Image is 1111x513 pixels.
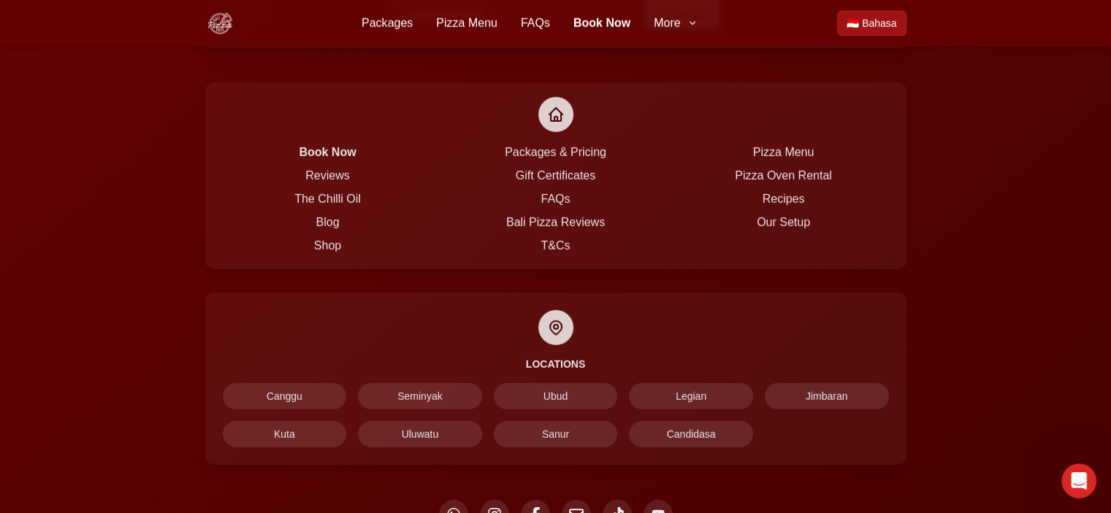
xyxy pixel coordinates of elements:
[757,216,810,228] a: Our Setup
[516,169,595,182] a: Gift Certificates
[299,146,356,158] a: Book Now
[358,383,482,409] a: Seminyak
[316,216,339,228] a: Blog
[314,239,341,252] a: Shop
[305,169,349,182] a: Reviews
[294,193,361,205] a: The Chilli Oil
[541,239,570,252] a: T&Cs
[494,383,618,409] a: Ubud
[862,16,896,31] span: Bahasa
[573,15,630,32] a: Book Now
[765,383,889,409] a: Jimbaran
[362,15,413,32] a: Packages
[654,15,680,32] span: More
[1061,463,1096,498] iframe: Intercom live chat
[223,383,347,409] a: Canggu
[629,421,753,447] a: Candidasa
[358,421,482,447] a: Uluwatu
[223,357,889,371] h4: Locations
[521,15,550,32] a: FAQs
[494,421,618,447] a: Sanur
[735,169,832,182] a: Pizza Oven Rental
[505,146,606,158] a: Packages & Pricing
[541,193,570,205] a: FAQs
[223,421,347,447] a: Kuta
[436,15,497,32] a: Pizza Menu
[837,11,906,36] a: Beralih ke Bahasa Indonesia
[629,383,753,409] a: Legian
[763,193,805,205] a: Recipes
[205,9,234,38] img: Bali Pizza Party Logo
[654,15,698,32] button: More
[506,216,605,228] a: Bali Pizza Reviews
[753,146,814,158] a: Pizza Menu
